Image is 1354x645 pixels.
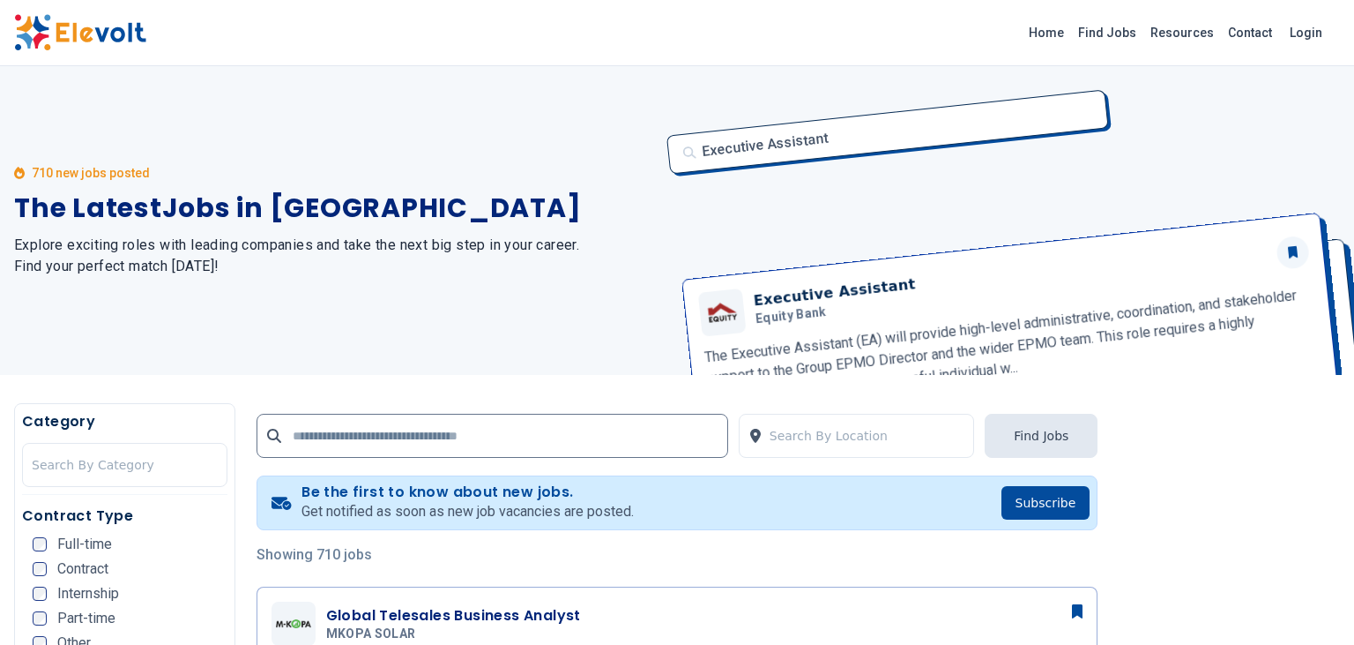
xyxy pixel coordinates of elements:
input: Part-time [33,611,47,626]
img: MKOPA SOLAR [276,619,311,628]
h4: Be the first to know about new jobs. [301,484,634,501]
h2: Explore exciting roles with leading companies and take the next big step in your career. Find you... [14,235,656,277]
span: MKOPA SOLAR [326,626,416,642]
p: 710 new jobs posted [32,164,150,182]
a: Find Jobs [1071,19,1143,47]
h5: Contract Type [22,506,227,527]
p: Get notified as soon as new job vacancies are posted. [301,501,634,522]
span: Contract [57,562,108,576]
iframe: Chat Widget [1266,560,1354,645]
p: Showing 710 jobs [257,544,1098,566]
button: Find Jobs [985,414,1097,458]
h1: The Latest Jobs in [GEOGRAPHIC_DATA] [14,192,656,224]
span: Internship [57,587,119,601]
a: Contact [1221,19,1279,47]
span: Full-time [57,537,112,551]
input: Internship [33,587,47,601]
h3: Global Telesales Business Analyst [326,605,581,626]
h5: Category [22,411,227,432]
span: Part-time [57,611,115,626]
a: Home [1022,19,1071,47]
input: Full-time [33,537,47,551]
a: Resources [1143,19,1221,47]
button: Subscribe [1001,486,1090,520]
a: Login [1279,15,1333,50]
input: Contract [33,562,47,576]
img: Elevolt [14,14,146,51]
